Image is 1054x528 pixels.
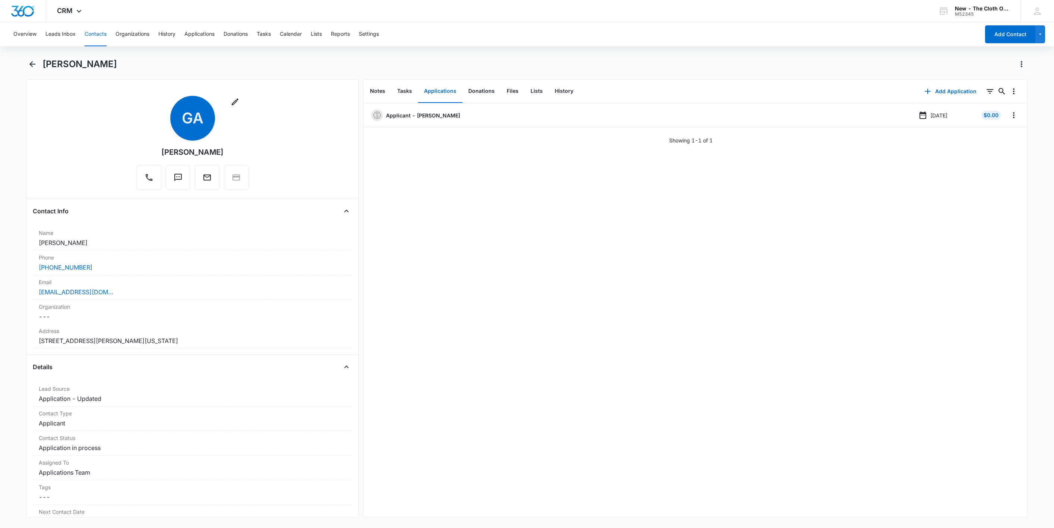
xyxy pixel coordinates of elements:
button: Overview [13,22,37,46]
button: Call [137,165,161,190]
button: Overflow Menu [1008,109,1020,121]
label: Assigned To [39,459,346,466]
label: Tags [39,483,346,491]
dd: [STREET_ADDRESS][PERSON_NAME][US_STATE] [39,336,346,345]
div: $0.00 [981,111,1001,120]
button: Notes [364,80,391,103]
button: Filters [984,85,996,97]
button: Actions [1016,58,1028,70]
label: Contact Status [39,434,346,442]
button: Settings [359,22,379,46]
dd: --- [39,493,346,502]
button: Applications [184,22,215,46]
button: Close [341,361,352,373]
button: Reports [331,22,350,46]
dd: Applications Team [39,468,346,477]
div: Address[STREET_ADDRESS][PERSON_NAME][US_STATE] [33,324,352,349]
span: GA [170,96,215,141]
button: Lists [311,22,322,46]
button: Back [26,58,38,70]
button: Leads Inbox [45,22,76,46]
a: Applicant - [PERSON_NAME] [386,111,460,119]
label: Organization [39,303,346,311]
button: Donations [462,80,501,103]
label: Name [39,229,346,237]
div: Email[EMAIL_ADDRESS][DOMAIN_NAME] [33,275,352,300]
button: Tasks [257,22,271,46]
div: Assigned ToApplications Team [33,456,352,480]
button: Search... [996,85,1008,97]
button: Text [166,165,190,190]
a: [EMAIL_ADDRESS][DOMAIN_NAME] [39,287,113,296]
button: Add Contact [985,25,1035,43]
button: Email [195,165,219,190]
button: Applications [418,80,462,103]
div: Contact TypeApplicant [33,406,352,431]
label: Contact Type [39,409,346,417]
button: Contacts [85,22,107,46]
button: Lists [525,80,549,103]
label: Lead Source [39,385,346,393]
h1: [PERSON_NAME] [42,59,117,70]
a: [PHONE_NUMBER] [39,263,92,272]
dd: Application - Updated [39,394,346,403]
h4: Contact Info [33,207,69,216]
a: Call [137,177,161,183]
label: Next Contact Date [39,508,346,516]
div: Lead SourceApplication - Updated [33,382,352,406]
div: account name [955,6,1009,12]
button: History [549,80,579,103]
div: Name[PERSON_NAME] [33,226,352,251]
dd: Application in process [39,443,346,452]
label: Email [39,278,346,286]
button: Tasks [391,80,418,103]
a: Text [166,177,190,183]
button: Overflow Menu [1008,85,1020,97]
div: Contact StatusApplication in process [33,431,352,456]
label: Phone [39,254,346,261]
div: Phone[PHONE_NUMBER] [33,251,352,275]
div: Organization--- [33,300,352,324]
dd: [PERSON_NAME] [39,238,346,247]
div: account id [955,12,1009,17]
button: Close [341,205,352,217]
a: Email [195,177,219,183]
button: Organizations [115,22,149,46]
label: Address [39,327,346,335]
p: Showing 1-1 of 1 [669,136,713,144]
h4: Details [33,362,53,371]
p: [DATE] [930,111,947,119]
dd: --- [39,312,346,321]
button: Add Application [917,82,984,100]
div: Tags--- [33,480,352,505]
span: CRM [57,7,73,15]
button: Files [501,80,525,103]
button: History [158,22,175,46]
dd: Applicant [39,419,346,428]
div: [PERSON_NAME] [161,147,224,158]
button: Calendar [280,22,302,46]
button: Donations [224,22,248,46]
